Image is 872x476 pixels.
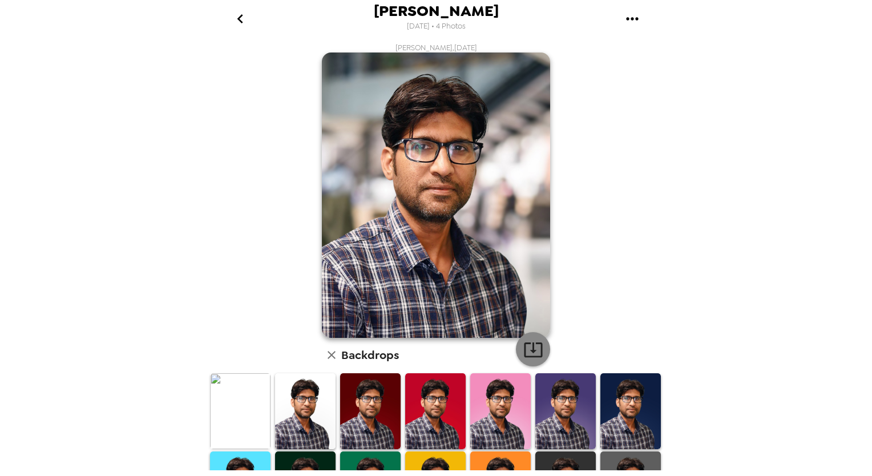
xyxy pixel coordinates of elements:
[210,373,271,449] img: Original
[407,19,466,34] span: [DATE] • 4 Photos
[374,3,499,19] span: [PERSON_NAME]
[395,43,477,53] span: [PERSON_NAME] , [DATE]
[341,346,399,364] h6: Backdrops
[322,53,550,338] img: user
